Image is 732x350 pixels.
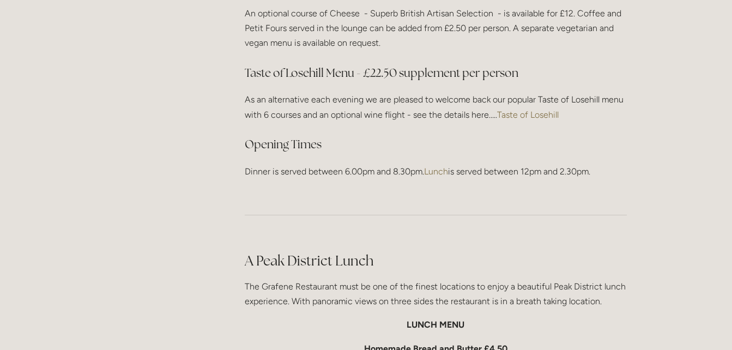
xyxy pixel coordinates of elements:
[245,279,627,309] p: The Grafene Restaurant must be one of the finest locations to enjoy a beautiful Peak District lun...
[245,164,627,179] p: Dinner is served between 6.00pm and 8.30pm. is served between 12pm and 2.30pm.
[424,166,448,177] a: Lunch
[497,110,559,120] a: Taste of Losehill
[245,6,627,51] p: An optional course of Cheese - Superb British Artisan Selection - is available for £12. Coffee an...
[245,134,627,155] h3: Opening Times
[407,319,464,330] strong: LUNCH MENU
[245,62,627,84] h3: Taste of Losehill Menu - £22.50 supplement per person
[245,92,627,122] p: As an alternative each evening we are pleased to welcome back our popular Taste of Losehill menu ...
[245,251,627,270] h2: A Peak District Lunch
